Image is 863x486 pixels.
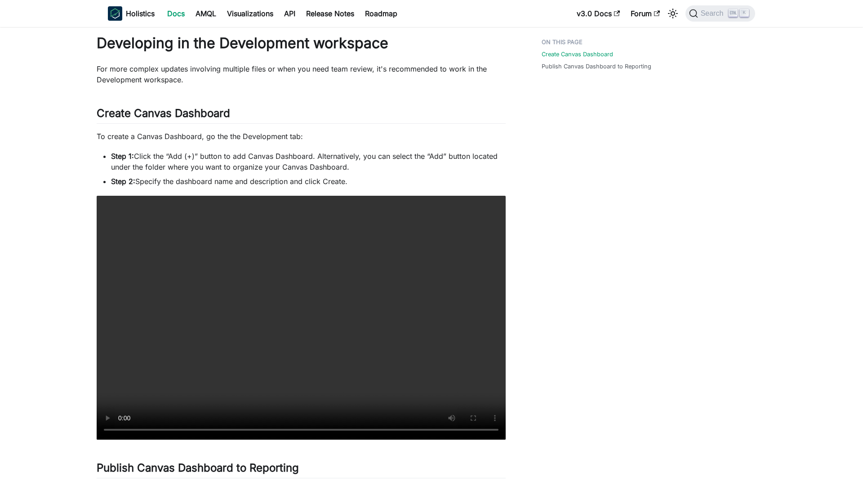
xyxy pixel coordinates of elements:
[162,6,190,21] a: Docs
[571,6,625,21] a: v3.0 Docs
[360,6,403,21] a: Roadmap
[97,131,506,142] p: To create a Canvas Dashboard, go the the Development tab:
[126,8,155,19] b: Holistics
[542,50,613,58] a: Create Canvas Dashboard
[279,6,301,21] a: API
[301,6,360,21] a: Release Notes
[97,63,506,85] p: For more complex updates involving multiple files or when you need team review, it's recommended ...
[542,62,651,71] a: Publish Canvas Dashboard to Reporting
[111,152,134,161] strong: Step 1:
[97,34,506,52] h1: Developing in the Development workspace
[97,107,506,124] h2: Create Canvas Dashboard
[740,9,749,17] kbd: K
[97,461,506,478] h2: Publish Canvas Dashboard to Reporting
[111,151,506,172] li: Click the “Add (+)” button to add Canvas Dashboard. Alternatively, you can select the “Add” butto...
[111,176,506,187] li: Specify the dashboard name and description and click Create.
[108,6,155,21] a: HolisticsHolistics
[222,6,279,21] a: Visualizations
[666,6,680,21] button: Switch between dark and light mode (currently light mode)
[625,6,665,21] a: Forum
[698,9,729,18] span: Search
[108,6,122,21] img: Holistics
[190,6,222,21] a: AMQL
[685,5,755,22] button: Search (Ctrl+K)
[97,196,506,440] video: Your browser does not support embedding video, but you can .
[111,177,135,186] strong: Step 2:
